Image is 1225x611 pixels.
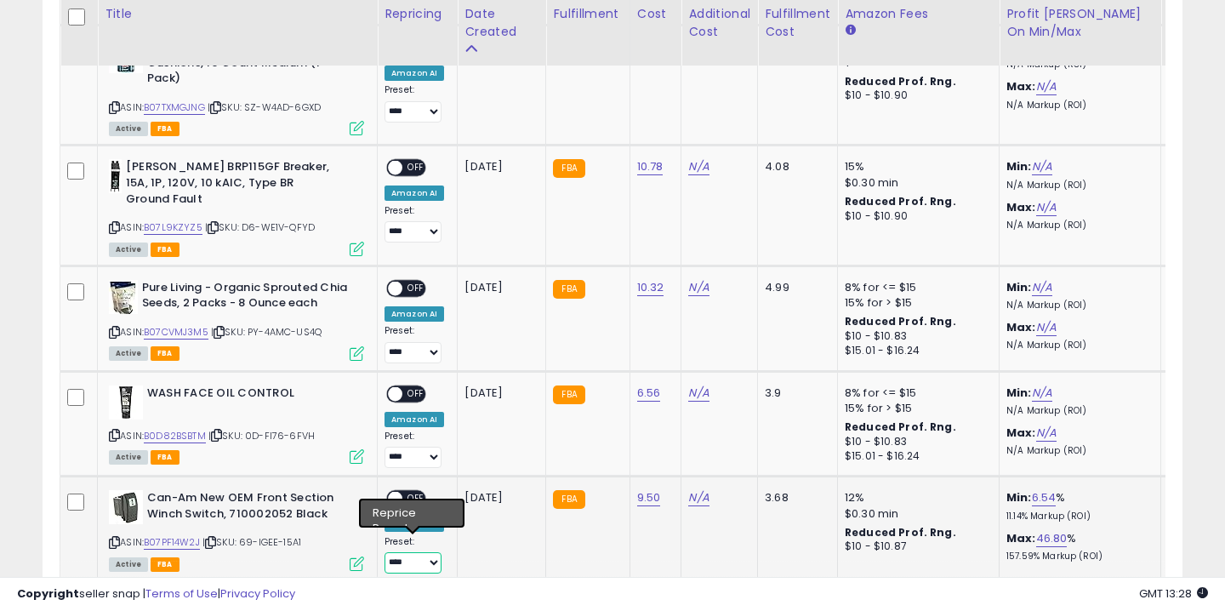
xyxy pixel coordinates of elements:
b: [PERSON_NAME] BRP115GF Breaker, 15A, 1P, 120V, 10 kAIC, Type BR Ground Fault [126,159,333,211]
div: seller snap | | [17,586,295,602]
a: N/A [688,279,709,296]
span: FBA [151,243,179,257]
span: FBA [151,450,179,465]
div: ASIN: [109,385,364,463]
div: Preset: [385,536,444,574]
p: N/A Markup (ROI) [1006,100,1148,111]
span: All listings currently available for purchase on Amazon [109,243,148,257]
b: Max: [1006,199,1036,215]
div: $10 - $10.90 [845,89,986,103]
a: 6.54 [1032,489,1057,506]
div: Title [105,5,370,23]
div: ASIN: [109,490,364,569]
p: 11.14% Markup (ROI) [1006,511,1148,522]
b: WASH FACE OIL CONTROL [147,385,354,406]
div: Fulfillment [553,5,622,23]
p: N/A Markup (ROI) [1006,340,1148,351]
b: Reduced Prof. Rng. [845,314,956,328]
div: $10 - $10.87 [845,540,986,554]
span: FBA [151,346,179,361]
div: 4.08 [765,159,824,174]
img: 317MNOUcQML._SL40_.jpg [109,159,122,193]
div: Additional Cost [688,5,750,41]
a: 46.80 [1036,530,1068,547]
a: B07CVMJ3M5 [144,325,208,340]
p: N/A Markup (ROI) [1006,405,1148,417]
a: N/A [1032,158,1052,175]
span: OFF [402,386,430,401]
p: 157.59% Markup (ROI) [1006,551,1148,562]
div: ASIN: [109,159,364,254]
a: B07PF14W2J [144,535,200,550]
span: | SKU: SZ-W4AD-6GXD [208,100,321,114]
a: N/A [1036,78,1057,95]
small: Amazon Fees. [845,23,855,38]
div: Repricing [385,5,450,23]
div: [DATE] [464,490,533,505]
b: Max: [1006,530,1036,546]
a: 10.78 [637,158,664,175]
a: B0D82BSBTM [144,429,206,443]
div: 3.68 [765,490,824,505]
a: N/A [1032,385,1052,402]
p: N/A Markup (ROI) [1006,445,1148,457]
p: N/A Markup (ROI) [1006,180,1148,191]
div: Profit [PERSON_NAME] on Min/Max [1006,5,1154,41]
div: Preset: [385,431,444,469]
a: 9.50 [637,489,661,506]
p: N/A Markup (ROI) [1006,300,1148,311]
div: $10 - $10.83 [845,329,986,344]
b: Min: [1006,279,1032,295]
span: All listings currently available for purchase on Amazon [109,450,148,465]
a: N/A [688,385,709,402]
span: | SKU: 69-IGEE-15A1 [202,535,301,549]
small: FBA [553,490,584,509]
a: B07TXMGJNG [144,100,205,115]
b: Min: [1006,385,1032,401]
div: 3.9 [765,385,824,401]
small: FBA [553,280,584,299]
span: FBA [151,122,179,136]
div: 15% for > $15 [845,401,986,416]
b: Reduced Prof. Rng. [845,525,956,540]
div: % [1006,531,1148,562]
a: N/A [1032,279,1052,296]
div: Amazon AI [385,186,444,201]
div: $15.01 - $16.24 [845,449,986,464]
div: 15% for > $15 [845,295,986,311]
div: Preset: [385,325,444,363]
a: Privacy Policy [220,585,295,602]
div: [DATE] [464,159,533,174]
div: 15% [845,159,986,174]
div: Preset: [385,205,444,243]
div: Amazon AI [385,66,444,81]
b: Pure Living - Organic Sprouted Chia Seeds, 2 Packs - 8 Ounce each [142,280,349,316]
div: [DATE] [464,385,533,401]
span: | SKU: D6-WE1V-QFYD [205,220,315,234]
div: $10 - $10.83 [845,435,986,449]
div: Amazon AI [385,306,444,322]
div: % [1006,490,1148,522]
span: OFF [402,281,430,295]
a: 10.32 [637,279,664,296]
img: 315kcO1P0EL._SL40_.jpg [109,385,143,420]
div: Date Created [464,5,538,41]
img: 51YQdPvjskL._SL40_.jpg [109,280,138,314]
div: $15.01 - $16.24 [845,344,986,358]
b: Max: [1006,78,1036,94]
div: 12% [845,490,986,505]
div: $0.30 min [845,506,986,522]
div: Amazon AI [385,517,444,532]
a: N/A [1036,199,1057,216]
span: OFF [402,161,430,175]
small: FBA [553,385,584,404]
a: N/A [1036,425,1057,442]
span: All listings currently available for purchase on Amazon [109,557,148,572]
span: | SKU: PY-4AMC-US4Q [211,325,322,339]
div: Amazon Fees [845,5,992,23]
div: $0.30 min [845,175,986,191]
div: 4.99 [765,280,824,295]
a: N/A [688,489,709,506]
div: 8% for <= $15 [845,280,986,295]
div: $10 - $10.90 [845,209,986,224]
